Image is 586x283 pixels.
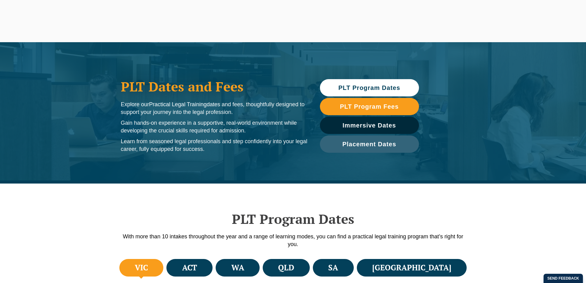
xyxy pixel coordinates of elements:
[320,135,419,153] a: Placement Dates
[182,263,197,273] h4: ACT
[231,263,244,273] h4: WA
[320,117,419,134] a: Immersive Dates
[320,98,419,115] a: PLT Program Fees
[372,263,451,273] h4: [GEOGRAPHIC_DATA]
[340,103,399,110] span: PLT Program Fees
[338,85,400,91] span: PLT Program Dates
[342,141,396,147] span: Placement Dates
[121,138,308,153] p: Learn from seasoned legal professionals and step confidently into your legal career, fully equipp...
[121,79,308,94] h1: PLT Dates and Fees
[343,122,396,128] span: Immersive Dates
[135,263,148,273] h4: VIC
[121,119,308,135] p: Gain hands-on experience in a supportive, real-world environment while developing the crucial ski...
[278,263,294,273] h4: QLD
[118,233,468,248] p: With more than 10 intakes throughout the year and a range of learning modes, you can find a pract...
[118,211,468,227] h2: PLT Program Dates
[149,101,207,107] span: Practical Legal Training
[320,79,419,96] a: PLT Program Dates
[121,101,308,116] p: Explore our dates and fees, thoughtfully designed to support your journey into the legal profession.
[328,263,338,273] h4: SA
